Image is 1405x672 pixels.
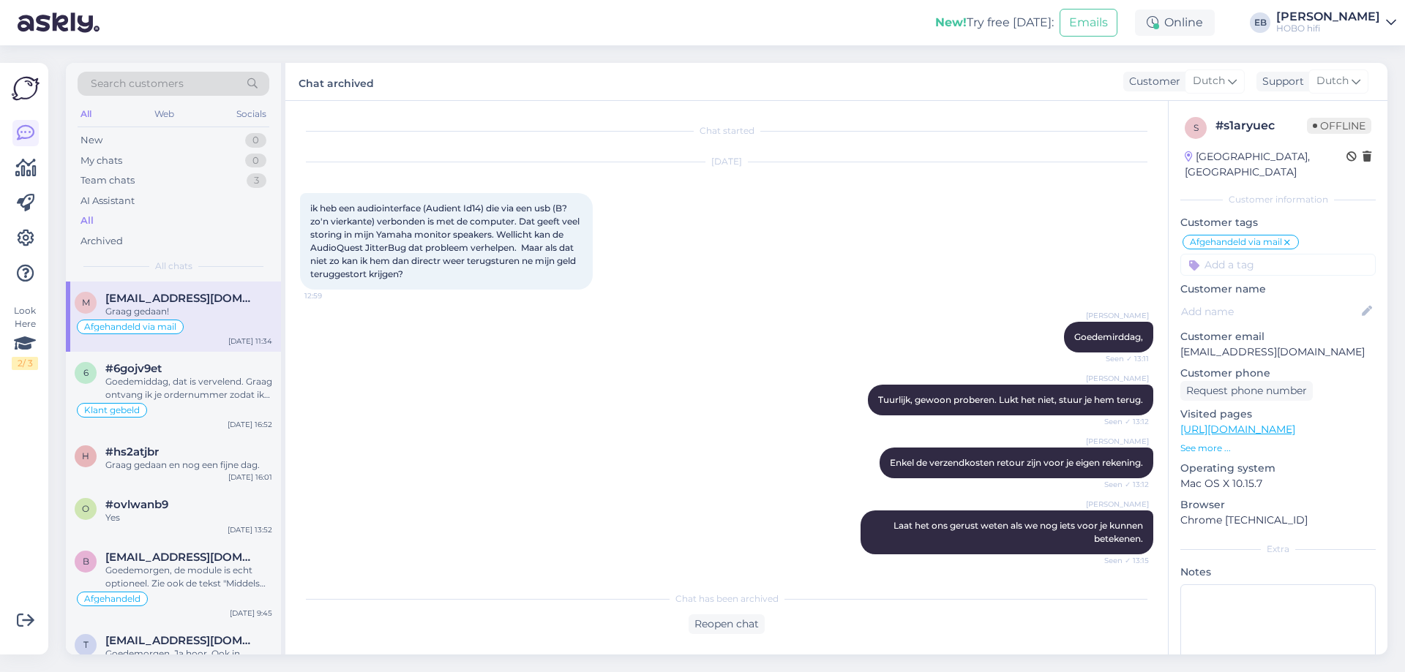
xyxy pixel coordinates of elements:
span: [PERSON_NAME] [1086,499,1149,510]
div: [DATE] 9:45 [230,608,272,619]
span: o [82,503,89,514]
span: Klant gebeld [84,406,140,415]
span: 12:59 [304,290,359,301]
div: Reopen chat [689,614,765,634]
p: Browser [1180,497,1376,513]
input: Add a tag [1180,254,1376,276]
div: Graag gedaan! [105,305,272,318]
span: [PERSON_NAME] [1086,436,1149,447]
span: Seen ✓ 13:12 [1094,479,1149,490]
p: Chrome [TECHNICAL_ID] [1180,513,1376,528]
div: All [78,105,94,124]
a: [URL][DOMAIN_NAME] [1180,423,1295,436]
p: Notes [1180,565,1376,580]
span: h [82,450,89,461]
span: Dutch [1193,73,1225,89]
div: [DATE] 16:01 [228,472,272,483]
span: s [1194,122,1199,133]
span: Laat het ons gerust weten als we nog iets voor je kunnen betekenen. [893,520,1145,544]
div: Online [1135,10,1215,36]
span: b [83,556,89,567]
span: Tuurlijk, gewoon proberen. Lukt het niet, stuur je hem terug. [878,394,1143,405]
span: Enkel de verzendkosten retour zijn voor je eigen rekening. [890,457,1143,468]
span: basbonte@me.com [105,551,258,564]
div: Goedemorgen, de module is echt optioneel. Zie ook de tekst "Middels de toevoeging van de optionel... [105,564,272,590]
p: [EMAIL_ADDRESS][DOMAIN_NAME] [1180,344,1376,360]
span: msanten57@gmail.com [105,292,258,305]
img: Askly Logo [12,75,40,102]
div: [DATE] 11:34 [228,336,272,347]
div: AI Assistant [80,194,135,208]
div: Yes [105,511,272,524]
span: Seen ✓ 13:12 [1094,416,1149,427]
div: [DATE] 13:52 [228,524,272,535]
div: Support [1256,74,1304,89]
span: Offline [1307,118,1371,134]
div: Graag gedaan en nog een fijne dag. [105,458,272,472]
p: Customer tags [1180,215,1376,230]
span: Afgehandeld via mail [84,322,176,331]
p: Customer email [1180,329,1376,344]
div: 3 [247,173,266,188]
div: HOBO hifi [1276,23,1380,34]
p: Operating system [1180,461,1376,476]
div: EB [1250,12,1270,33]
p: Mac OS X 10.15.7 [1180,476,1376,491]
span: #ovlwanb9 [105,498,168,511]
span: Afgehandeld [84,594,140,603]
div: Web [151,105,177,124]
span: m [82,297,90,308]
b: New! [935,15,967,29]
span: Chat has been archived [675,592,779,605]
div: Archived [80,234,123,249]
div: 0 [245,154,266,168]
span: All chats [155,260,192,273]
div: [DATE] [300,155,1153,168]
div: Try free [DATE]: [935,14,1054,31]
span: Goedemirddag, [1074,331,1143,342]
span: [PERSON_NAME] [1086,373,1149,384]
p: Customer phone [1180,366,1376,381]
div: New [80,133,102,148]
span: Seen ✓ 13:15 [1094,555,1149,566]
span: Seen ✓ 13:11 [1094,353,1149,364]
div: Team chats [80,173,135,188]
div: [DATE] 16:52 [228,419,272,430]
p: Customer name [1180,282,1376,297]
div: 0 [245,133,266,148]
span: 6 [83,367,89,378]
span: Dutch [1316,73,1349,89]
span: toor@upcmail.nl [105,634,258,647]
div: 2 / 3 [12,357,38,370]
div: [GEOGRAPHIC_DATA], [GEOGRAPHIC_DATA] [1185,149,1346,180]
span: #6gojv9et [105,362,162,375]
span: t [83,639,89,650]
p: Visited pages [1180,407,1376,422]
div: Chat started [300,124,1153,137]
div: Goedemiddag, dat is vervelend. Graag ontvang ik je ordernummer zodat ik in de trac k & trace kan ... [105,375,272,401]
div: Request phone number [1180,381,1313,401]
div: Socials [233,105,269,124]
span: Search customers [91,76,184,91]
label: Chat archived [299,72,374,91]
span: ik heb een audiointerface (Audient Id14) die via een usb (B? zo'n vierkante) verbonden is met de ... [310,203,582,279]
span: Afgehandeld via mail [1190,238,1282,246]
span: #hs2atjbr [105,445,159,458]
div: Look Here [12,304,38,370]
div: [PERSON_NAME] [1276,11,1380,23]
div: Extra [1180,543,1376,556]
button: Emails [1060,9,1117,37]
input: Add name [1181,303,1359,320]
div: # s1aryuec [1215,117,1307,135]
span: [PERSON_NAME] [1086,310,1149,321]
a: [PERSON_NAME]HOBO hifi [1276,11,1396,34]
div: All [80,214,94,228]
p: See more ... [1180,442,1376,455]
div: Customer information [1180,193,1376,206]
div: Customer [1123,74,1180,89]
div: My chats [80,154,122,168]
